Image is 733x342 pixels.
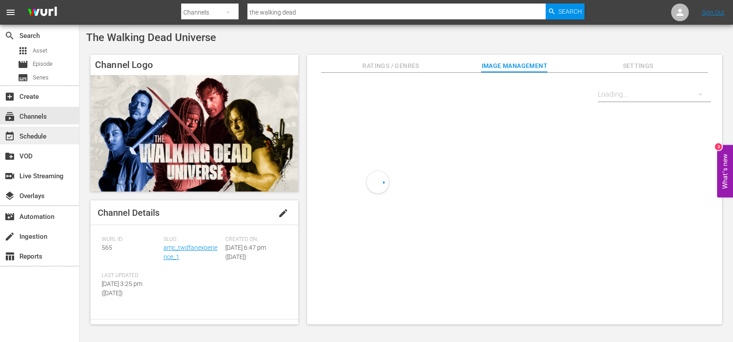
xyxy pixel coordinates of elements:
span: [DATE] 6:47 pm ([DATE]) [225,244,266,260]
img: The Walking Dead Universe [91,75,298,192]
span: Image Management [481,60,547,71]
img: ans4CAIJ8jUAAAAAAAAAAAAAAAAAAAAAAAAgQb4GAAAAAAAAAAAAAAAAAAAAAAAAJMjXAAAAAAAAAAAAAAAAAAAAAAAAgAT5G... [21,2,64,23]
span: Overlays [4,191,15,201]
span: 565 [102,244,112,251]
button: Search [546,4,585,19]
span: apps [18,45,28,56]
span: search [4,30,15,41]
button: edit [273,203,294,224]
span: Slug: [163,236,221,243]
span: Search [558,4,582,19]
span: Series [33,73,49,82]
h4: Channel Logo [91,55,298,75]
button: Open Feedback Widget [717,145,733,197]
span: Reports [4,251,15,262]
span: Schedule [4,131,15,142]
span: VOD [4,151,15,162]
span: Ingestion [4,231,15,242]
a: Sign Out [702,9,725,16]
span: [DATE] 3:25 pm ([DATE]) [102,280,142,297]
span: Last Updated: [102,272,159,279]
span: The Walking Dead Universe [86,31,216,44]
span: Wurl ID: [102,236,159,243]
span: Episode [33,60,53,68]
span: Episode [18,59,28,70]
span: Channels [4,111,15,122]
span: switch_video [4,171,15,181]
span: Created On: [225,236,283,243]
div: 3 [715,143,722,150]
span: Channel Details [98,207,160,218]
span: Ratings / Genres [358,60,424,71]
span: Settings [605,60,671,71]
span: Series [18,72,28,83]
span: Create [4,91,15,102]
span: menu [5,7,16,18]
span: Automation [4,211,15,222]
span: edit [278,208,289,218]
span: Asset [33,46,47,55]
a: amc_twdfanexperience_1 [163,244,217,260]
